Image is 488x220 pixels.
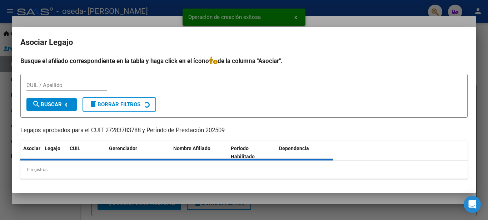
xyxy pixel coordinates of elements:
datatable-header-cell: CUIL [67,141,106,164]
span: Legajo [45,145,60,151]
datatable-header-cell: Periodo Habilitado [228,141,276,164]
div: 0 registros [20,161,468,179]
datatable-header-cell: Legajo [42,141,67,164]
h4: Busque el afiliado correspondiente en la tabla y haga click en el ícono de la columna "Asociar". [20,56,468,66]
mat-icon: delete [89,100,98,108]
span: Dependencia [279,145,309,151]
button: Buscar [26,98,77,111]
span: Nombre Afiliado [173,145,210,151]
datatable-header-cell: Asociar [20,141,42,164]
datatable-header-cell: Nombre Afiliado [170,141,228,164]
datatable-header-cell: Dependencia [276,141,334,164]
button: Borrar Filtros [83,97,156,112]
span: Asociar [23,145,40,151]
span: Borrar Filtros [89,101,140,108]
span: Gerenciador [109,145,137,151]
div: Open Intercom Messenger [464,196,481,213]
span: Periodo Habilitado [231,145,255,159]
datatable-header-cell: Gerenciador [106,141,170,164]
span: CUIL [70,145,80,151]
span: Buscar [32,101,62,108]
p: Legajos aprobados para el CUIT 27283783788 y Período de Prestación 202509 [20,126,468,135]
h2: Asociar Legajo [20,36,468,49]
mat-icon: search [32,100,41,108]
